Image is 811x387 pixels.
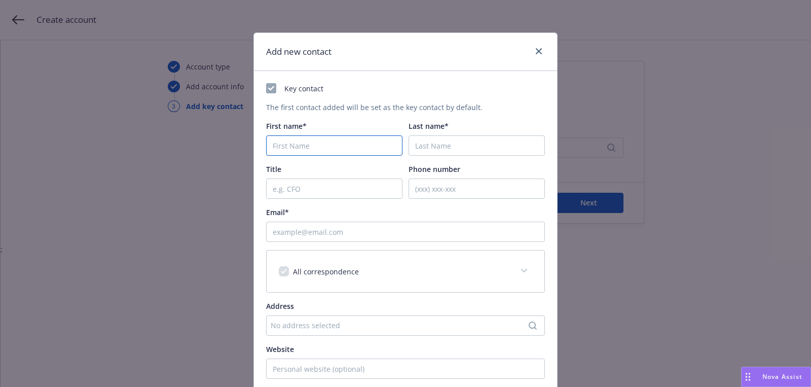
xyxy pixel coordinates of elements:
[266,102,545,113] div: The first contact added will be set as the key contact by default.
[529,322,537,330] svg: Search
[267,251,544,292] div: All correspondence
[742,367,754,386] div: Drag to move
[271,320,530,331] div: No address selected
[409,135,545,156] input: Last Name
[266,135,402,156] input: First Name
[266,315,545,336] button: No address selected
[293,267,359,276] span: All correspondence
[266,301,294,311] span: Address
[266,222,545,242] input: example@email.com
[266,179,402,199] input: e.g. CFO
[409,179,545,199] input: (xxx) xxx-xxx
[266,164,281,174] span: Title
[266,344,294,354] span: Website
[266,83,545,94] div: Key contact
[409,164,460,174] span: Phone number
[409,121,449,131] span: Last name*
[762,372,802,381] span: Nova Assist
[533,45,545,57] a: close
[266,207,289,217] span: Email*
[266,121,307,131] span: First name*
[266,45,331,58] h1: Add new contact
[741,367,811,387] button: Nova Assist
[266,359,545,379] input: Personal website (optional)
